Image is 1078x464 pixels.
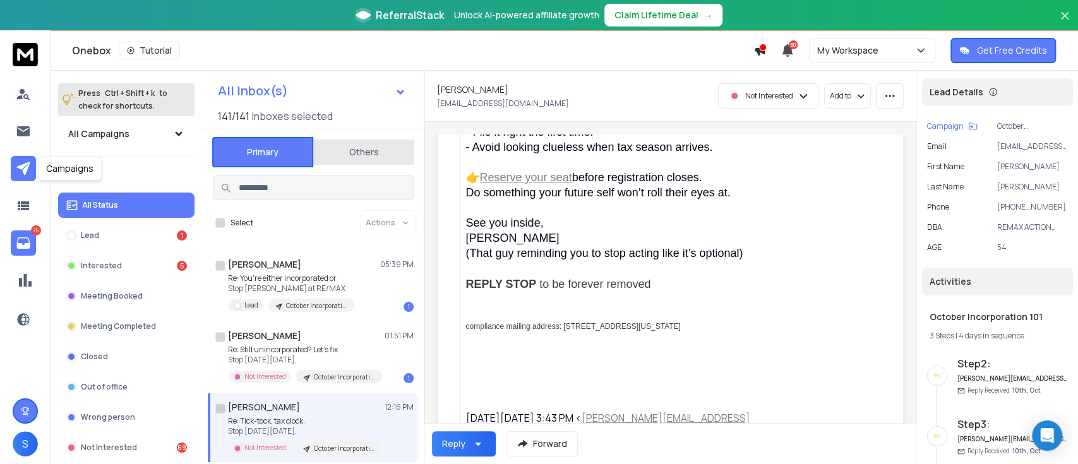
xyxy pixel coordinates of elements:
button: Close banner [1057,8,1073,38]
h1: [PERSON_NAME] [228,401,300,413]
span: 141 / 141 [218,109,249,124]
span: ReferralStack [376,8,444,23]
p: First Name [927,162,964,172]
p: Add to [830,91,851,101]
p: October Incorporation 101 [286,301,347,311]
p: Closed [81,352,108,362]
button: All Campaigns [58,121,195,146]
span: → [704,9,712,21]
p: October Incorporation 101 [314,372,374,382]
div: 5 [177,261,187,271]
button: Wrong person [58,405,195,430]
p: All Status [82,200,118,210]
p: 05:39 PM [380,259,414,270]
p: Not Interested [244,443,286,453]
p: Re: You’re either incorporated or [228,273,354,283]
p: Stop [DATE][DATE], [228,426,380,436]
button: Lead1 [58,223,195,248]
button: Claim Lifetime Deal→ [604,4,722,27]
p: 01:51 PM [385,331,414,341]
div: Activities [922,268,1073,295]
p: Re: Still unincorporated? Let’s fix [228,345,380,355]
p: October Incorporation 101 [314,444,374,453]
p: Not Interested [244,372,286,381]
p: Stop [DATE][DATE], [228,355,380,365]
p: Get Free Credits [977,44,1047,57]
button: Campaign [927,121,978,131]
p: DBA [927,222,942,232]
h3: Inboxes selected [252,109,333,124]
h6: Step 2 : [957,356,1068,371]
button: Primary [212,137,313,167]
button: S [13,431,38,456]
p: 75 [31,225,41,235]
p: Press to check for shortcuts. [78,87,167,112]
button: Others [313,138,414,166]
a: [PERSON_NAME][EMAIL_ADDRESS][DOMAIN_NAME] [466,411,750,440]
h6: [PERSON_NAME][EMAIL_ADDRESS][DOMAIN_NAME] [957,434,1068,444]
button: Get Free Credits [950,38,1056,63]
p: 12:16 PM [385,402,414,412]
p: Campaign [927,121,964,131]
strong: REPLY STOP [466,278,537,290]
span: 10th, Oct [1012,386,1041,395]
button: Out of office [58,374,195,400]
p: Re: Tick-tock, tax clock. [228,416,380,426]
div: Reply [442,437,465,450]
label: Select [231,218,253,228]
h1: [PERSON_NAME] [437,83,508,96]
div: 1 [404,373,414,383]
p: [EMAIL_ADDRESS][DOMAIN_NAME] [437,98,569,109]
span: 10th, Oct [1012,446,1041,455]
p: Reply Received [967,446,1041,456]
div: 69 [177,443,187,453]
button: Reply [432,431,496,456]
div: Campaigns [38,157,102,181]
a: 75 [11,230,36,256]
div: Onebox [72,42,753,59]
p: Not Interested [745,91,793,101]
a: Reserve your seat [480,171,572,184]
p: Reply Received [967,386,1041,395]
h3: Filters [58,167,195,185]
span: compliance mailing address: [STREET_ADDRESS][US_STATE] [466,322,681,331]
p: Interested [81,261,122,271]
span: 4 days in sequence [959,330,1024,341]
span: Ctrl + Shift + k [103,86,157,100]
p: Unlock AI-powered affiliate growth [454,9,599,21]
p: Lead [244,300,258,310]
p: Meeting Completed [81,321,156,331]
button: Tutorial [119,42,180,59]
div: 1 [404,302,414,312]
p: Not Interested [81,443,137,453]
h6: Step 3 : [957,417,1068,432]
p: Lead [81,230,99,241]
p: [PERSON_NAME] [997,182,1068,192]
button: All Status [58,193,195,218]
button: Not Interested69 [58,435,195,460]
p: Phone [927,202,949,212]
p: [PHONE_NUMBER] [997,202,1068,212]
button: All Inbox(s) [208,78,416,104]
div: [DATE][DATE] 3:43 PM < > wrote: [466,410,824,441]
p: Email [927,141,947,152]
button: Interested5 [58,253,195,278]
h1: All Inbox(s) [218,85,288,97]
h1: [PERSON_NAME] [228,330,301,342]
span: 3 Steps [930,330,954,341]
span: before registration closes. Do something your future self won’t roll their eyes at. See you insid... [466,171,743,259]
div: Open Intercom Messenger [1032,420,1062,451]
p: REMAX ACTION FIRST OF [US_STATE] [997,222,1068,232]
p: My Workspace [817,44,883,57]
h1: [PERSON_NAME] [228,258,301,271]
button: Closed [58,344,195,369]
p: Lead Details [930,86,983,98]
p: 54 [997,242,1068,253]
p: [PERSON_NAME] [997,162,1068,172]
h6: [PERSON_NAME][EMAIL_ADDRESS][DOMAIN_NAME] [957,374,1068,383]
span: to be forever removed [466,278,651,290]
span: 50 [789,40,798,49]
